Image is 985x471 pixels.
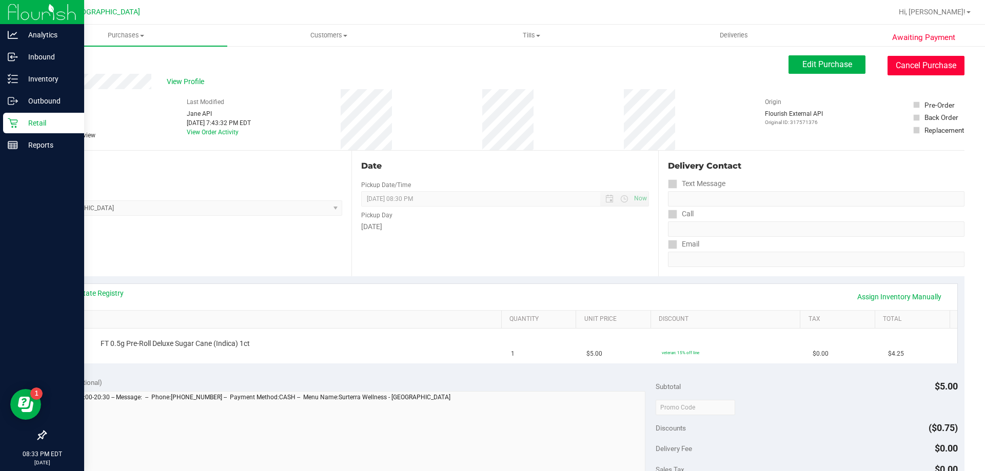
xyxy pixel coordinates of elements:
[888,56,964,75] button: Cancel Purchase
[668,221,964,237] input: Format: (999) 999-9999
[662,350,699,355] span: veteran: 15% off line
[430,31,632,40] span: Tills
[361,180,411,190] label: Pickup Date/Time
[5,459,80,466] p: [DATE]
[18,73,80,85] p: Inventory
[586,349,602,359] span: $5.00
[892,32,955,44] span: Awaiting Payment
[62,288,124,298] a: View State Registry
[509,315,572,323] a: Quantity
[924,112,958,122] div: Back Order
[18,95,80,107] p: Outbound
[924,100,955,110] div: Pre-Order
[361,211,392,220] label: Pickup Day
[888,349,904,359] span: $4.25
[668,237,699,252] label: Email
[633,25,835,46] a: Deliveries
[25,31,227,40] span: Purchases
[8,74,18,84] inline-svg: Inventory
[228,31,429,40] span: Customers
[584,315,647,323] a: Unit Price
[8,118,18,128] inline-svg: Retail
[361,160,648,172] div: Date
[18,139,80,151] p: Reports
[899,8,966,16] span: Hi, [PERSON_NAME]!
[8,52,18,62] inline-svg: Inbound
[789,55,865,74] button: Edit Purchase
[924,125,964,135] div: Replacement
[430,25,633,46] a: Tills
[18,51,80,63] p: Inbound
[765,97,781,107] label: Origin
[10,389,41,420] iframe: Resource center
[656,382,681,391] span: Subtotal
[668,191,964,207] input: Format: (999) 999-9999
[802,59,852,69] span: Edit Purchase
[706,31,762,40] span: Deliveries
[659,315,796,323] a: Discount
[361,221,648,232] div: [DATE]
[511,349,515,359] span: 1
[668,160,964,172] div: Delivery Contact
[25,25,227,46] a: Purchases
[30,387,43,400] iframe: Resource center unread badge
[8,140,18,150] inline-svg: Reports
[935,381,958,392] span: $5.00
[8,30,18,40] inline-svg: Analytics
[8,96,18,106] inline-svg: Outbound
[187,109,251,118] div: Jane API
[851,288,948,305] a: Assign Inventory Manually
[656,400,735,415] input: Promo Code
[187,129,239,136] a: View Order Activity
[765,118,823,126] p: Original ID: 317571376
[187,97,224,107] label: Last Modified
[70,8,140,16] span: [GEOGRAPHIC_DATA]
[18,117,80,129] p: Retail
[765,109,823,126] div: Flourish External API
[929,422,958,433] span: ($0.75)
[227,25,430,46] a: Customers
[61,315,497,323] a: SKU
[101,339,250,349] span: FT 0.5g Pre-Roll Deluxe Sugar Cane (Indica) 1ct
[5,449,80,459] p: 08:33 PM EDT
[883,315,945,323] a: Total
[656,444,692,453] span: Delivery Fee
[187,118,251,128] div: [DATE] 7:43:32 PM EDT
[813,349,829,359] span: $0.00
[668,176,725,191] label: Text Message
[18,29,80,41] p: Analytics
[167,76,208,87] span: View Profile
[809,315,871,323] a: Tax
[668,207,694,221] label: Call
[656,419,686,437] span: Discounts
[45,160,342,172] div: Location
[935,443,958,454] span: $0.00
